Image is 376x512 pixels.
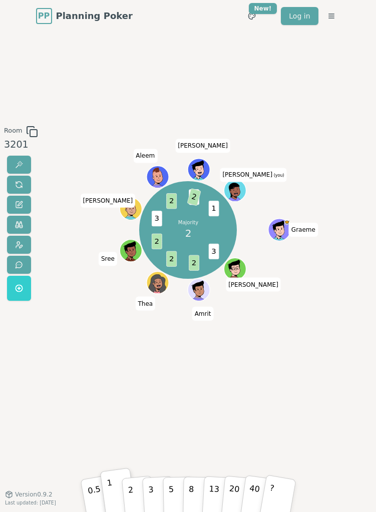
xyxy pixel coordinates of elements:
span: Graeme is the host [284,220,289,225]
span: Click to change your name [226,278,281,292]
span: Planning Poker [56,9,133,23]
span: Version 0.9.2 [15,490,53,498]
span: Room [4,126,22,138]
span: 2 [187,188,201,206]
span: 1 [208,201,219,216]
button: Watch only [7,216,31,234]
a: Log in [281,7,318,25]
span: 2 [151,234,162,249]
span: Click to change your name [99,252,117,266]
button: Send feedback [7,256,31,274]
span: (you) [272,174,284,178]
button: New! [243,7,261,25]
span: Click to change your name [175,139,230,153]
span: Last updated: [DATE] [5,500,56,505]
span: 2 [166,251,177,267]
span: Click to change your name [135,297,155,311]
span: PP [38,10,50,22]
a: PPPlanning Poker [36,8,133,24]
button: Reset votes [7,176,31,194]
button: Get a named room [7,276,31,301]
button: Version0.9.2 [5,490,53,498]
button: Change avatar [7,236,31,254]
span: Click to change your name [220,168,286,182]
span: 3 [151,211,162,226]
span: 2 [189,255,199,270]
span: Click to change your name [289,223,318,237]
div: 3201 [4,138,38,152]
div: New! [249,3,277,14]
button: Change name [7,196,31,214]
span: Click to change your name [133,149,157,163]
span: 2 [166,193,177,209]
button: Reveal votes [7,156,31,174]
p: 1 [106,476,115,510]
span: Click to change your name [81,194,136,208]
span: 2 [185,226,191,241]
button: Click to change your avatar [224,180,245,201]
span: 3 [208,244,219,259]
span: Click to change your name [192,307,214,321]
p: Majority [178,219,198,226]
